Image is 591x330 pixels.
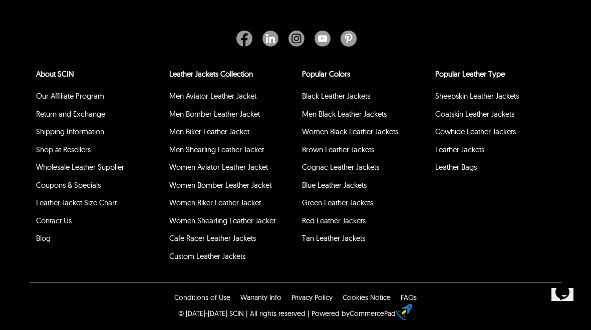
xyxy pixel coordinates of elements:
a: Green Leather Jackets [302,198,373,207]
li: Cognac Leather Jackets [301,160,429,178]
img: eCommerce builder by CommercePad [396,304,412,320]
li: Women Biker Leather Jacket [168,196,296,214]
li: Leather Jackets [434,143,562,161]
li: Men Aviator Leather Jacket [168,89,296,107]
a: popular leather jacket colors [302,69,350,79]
a: Cafe Racer Leather Jackets [169,233,256,243]
a: Shipping Information [36,127,104,136]
a: Leather Bags [435,162,477,172]
a: Women Biker Leather Jacket [169,198,261,207]
div: Powered by [312,308,396,318]
a: Coupons & Specials [36,180,101,190]
li: Our Affiliate Program [35,89,163,107]
li: Coupons & Specials [35,178,163,196]
a: Blog [36,233,51,243]
a: Tan Leather Jackets [302,233,365,243]
a: Facebook [236,31,257,47]
p: © [DATE]-[DATE] SCIN | All rights reserved [178,308,306,318]
img: Facebook [236,31,252,47]
li: Men Bomber Leather Jacket [168,107,296,125]
a: Contact Us [36,216,72,225]
a: FAQs [401,293,417,302]
a: CommercePad [350,309,396,318]
li: Men Biker Leather Jacket [168,125,296,143]
img: Instagram [288,31,305,47]
a: Red Leather Jackets [302,216,366,225]
a: Sheepskin Leather Jackets [435,91,519,101]
li: Brown Leather Jackets [301,143,429,161]
a: Youtube [310,31,336,47]
a: Cowhide Leather Jackets [435,127,516,136]
li: Shipping Information [35,125,163,143]
a: Men Bomber Leather Jacket [169,109,260,119]
a: About SCIN [36,69,74,79]
li: Women Black Leather Jackets [301,125,429,143]
li: Goatskin Leather Jackets [434,107,562,125]
a: Cognac Leather Jackets [302,162,379,172]
li: Tan Leather Jackets [301,231,429,249]
a: Custom Leather Jackets [169,251,245,261]
a: Cookies Notice [343,293,391,302]
a: Popular Leather Type [435,69,505,79]
li: Contact Us [35,214,163,232]
li: Leather Bags [434,160,562,178]
iframe: chat widget [547,288,581,320]
a: eCommerce builder by CommercePad [398,304,412,322]
a: Women Black Leather Jackets [302,127,398,136]
li: Red Leather Jackets [301,214,429,232]
li: Blog [35,231,163,249]
a: Instagram [283,31,310,47]
div: | [308,308,310,318]
li: Return and Exchange [35,107,163,125]
a: Wholesale Leather Supplier [36,162,124,172]
a: Conditions of Use [174,293,230,302]
a: Pinterest [336,31,357,47]
li: Sheepskin Leather Jackets [434,89,562,107]
img: Youtube [315,31,331,47]
li: Women Bomber Leather Jacket [168,178,296,196]
a: Women Shearling Leather Jacket [169,216,275,225]
li: Shop at Resellers [35,143,163,161]
img: Pinterest [341,31,357,47]
li: Leather Jacket Size Chart [35,196,163,214]
a: Leather Jacket Size Chart [36,198,117,207]
a: Brown Leather Jackets [302,145,374,154]
a: Leather Jackets Collection [169,69,253,79]
a: Black Leather Jackets [302,91,370,101]
a: Men Biker Leather Jacket [169,127,249,136]
li: Blue Leather Jackets [301,178,429,196]
a: Women Bomber Leather Jacket [169,180,271,190]
a: Blue Leather Jackets [302,180,367,190]
li: Women Aviator Leather Jacket [168,160,296,178]
li: Cowhide Leather Jackets [434,125,562,143]
li: Custom Leather Jackets [168,249,296,267]
a: Our Affiliate Program [36,91,104,101]
a: Shop at Resellers [36,145,91,154]
li: Black Leather Jackets [301,89,429,107]
li: Women Shearling Leather Jacket [168,214,296,232]
a: Women Aviator Leather Jacket [169,162,268,172]
li: Wholesale Leather Supplier [35,160,163,178]
li: Green Leather Jackets [301,196,429,214]
li: Men Black Leather Jackets [301,107,429,125]
a: Return and Exchange [36,109,105,119]
a: Warranty Info [240,293,281,302]
a: Men Shearling Leather Jacket [169,145,264,154]
a: Men Aviator Leather Jacket [169,91,256,101]
a: Privacy Policy [291,293,333,302]
a: Linkedin [257,31,283,47]
img: Linkedin [262,31,278,47]
a: Leather Jackets [435,145,484,154]
li: Cafe Racer Leather Jackets [168,231,296,249]
a: Men Black Leather Jackets [302,109,387,119]
li: Men Shearling Leather Jacket [168,143,296,161]
a: Goatskin Leather Jackets [435,109,514,119]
